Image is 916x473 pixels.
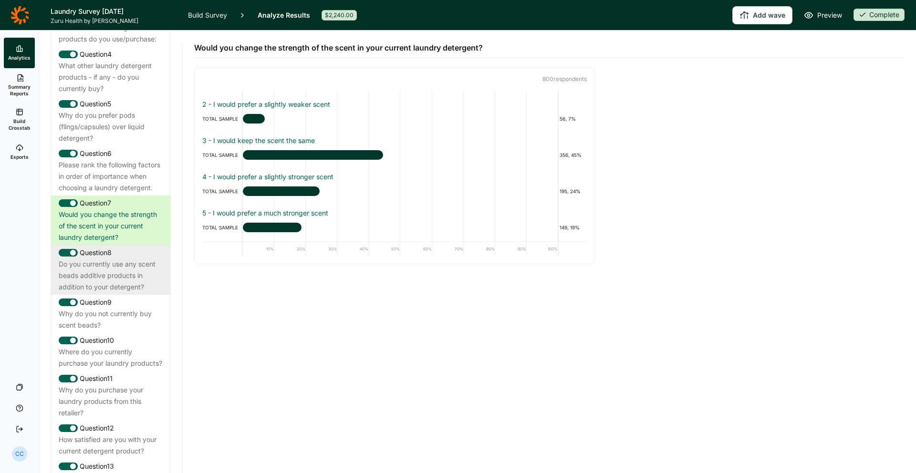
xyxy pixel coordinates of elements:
div: TOTAL SAMPLE [202,149,243,161]
div: 70% [432,242,464,256]
div: 356, 45% [558,149,587,161]
div: 3 - I would keep the scent the same [202,136,587,145]
h1: Laundry Survey [DATE] [51,6,177,17]
div: 2 - I would prefer a slightly weaker scent [202,100,587,109]
div: $2,240.00 [322,10,357,21]
div: Please rank the following factors in order of importance when choosing a laundry detergent. [59,159,163,194]
span: Build Crosstab [8,118,31,131]
div: 195, 24% [558,185,587,197]
div: Why do you prefer pods (flings/capsules) over liquid detergent? [59,110,163,144]
span: Zuru Health by [PERSON_NAME] [51,17,177,25]
div: Which of the following Gain products do you use/purchase: [59,22,163,45]
span: Would you change the strength of the scent in your current laundry detergent? [194,42,483,53]
div: Do you currently use any scent beads additive products in addition to your detergent? [59,258,163,293]
div: 4 - I would prefer a slightly stronger scent [202,172,587,182]
div: 90% [495,242,527,256]
div: Question 5 [59,98,163,110]
div: 80% [464,242,495,256]
div: 20% [274,242,306,256]
div: 60% [400,242,432,256]
div: 56, 7% [558,113,587,124]
div: TOTAL SAMPLE [202,113,243,124]
div: Question 11 [59,373,163,384]
div: Why do you not currently buy scent beads? [59,308,163,331]
a: Analytics [4,38,35,68]
button: Add wave [732,6,792,24]
div: TOTAL SAMPLE [202,185,243,197]
div: CC [12,446,27,462]
div: Question 8 [59,247,163,258]
div: Question 7 [59,197,163,209]
div: 10% [243,242,274,256]
div: 50% [369,242,400,256]
div: 5 - I would prefer a much stronger scent [202,208,587,218]
span: Exports [10,154,29,160]
div: TOTAL SAMPLE [202,222,243,233]
button: Complete [854,9,905,22]
a: Exports [4,137,35,167]
div: Question 9 [59,297,163,308]
div: Question 13 [59,461,163,472]
div: 100% [527,242,558,256]
a: Summary Reports [4,68,35,103]
a: Preview [804,10,842,21]
div: What other laundry detergent products - if any - do you currently buy? [59,60,163,94]
div: Question 10 [59,335,163,346]
div: 149, 19% [558,222,587,233]
span: Summary Reports [8,83,31,97]
span: Analytics [8,54,31,61]
div: Question 6 [59,148,163,159]
div: How satisfied are you with your current detergent product? [59,434,163,457]
div: Question 12 [59,422,163,434]
div: 30% [306,242,337,256]
a: Build Crosstab [4,103,35,137]
div: Complete [854,9,905,21]
div: Where do you currently purchase your laundry products? [59,346,163,369]
div: Would you change the strength of the scent in your current laundry detergent? [59,209,163,243]
div: 40% [337,242,369,256]
div: Why do you purchase your laundry products from this retailer? [59,384,163,419]
div: Question 4 [59,49,163,60]
p: 800 respondent s [202,75,587,83]
span: Preview [817,10,842,21]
